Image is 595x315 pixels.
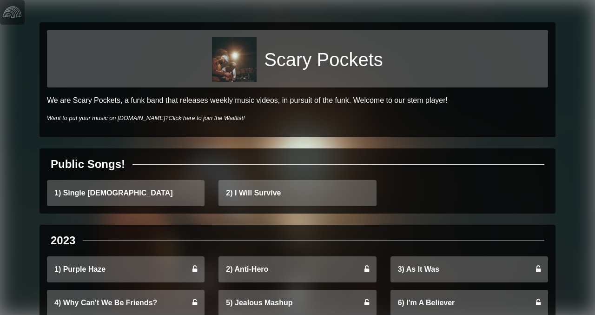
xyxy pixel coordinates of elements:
[168,114,245,121] a: Click here to join the Waitlist!
[3,3,21,21] img: logo-white-4c48a5e4bebecaebe01ca5a9d34031cfd3d4ef9ae749242e8c4bf12ef99f53e8.png
[51,156,125,173] div: Public Songs!
[218,256,376,282] a: 2) Anti-Hero
[390,256,548,282] a: 3) As It Was
[47,114,245,121] i: Want to put your music on [DOMAIN_NAME]?
[47,180,205,206] a: 1) Single [DEMOGRAPHIC_DATA]
[47,95,548,106] p: We are Scary Pockets, a funk band that releases weekly music videos, in pursuit of the funk. Welc...
[218,180,376,206] a: 2) I Will Survive
[264,48,383,71] h1: Scary Pockets
[212,37,257,82] img: eb2b9f1fcec850ed7bd0394cef72471172fe51341a211d5a1a78223ca1d8a2ba.jpg
[47,256,205,282] a: 1) Purple Haze
[51,232,75,249] div: 2023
